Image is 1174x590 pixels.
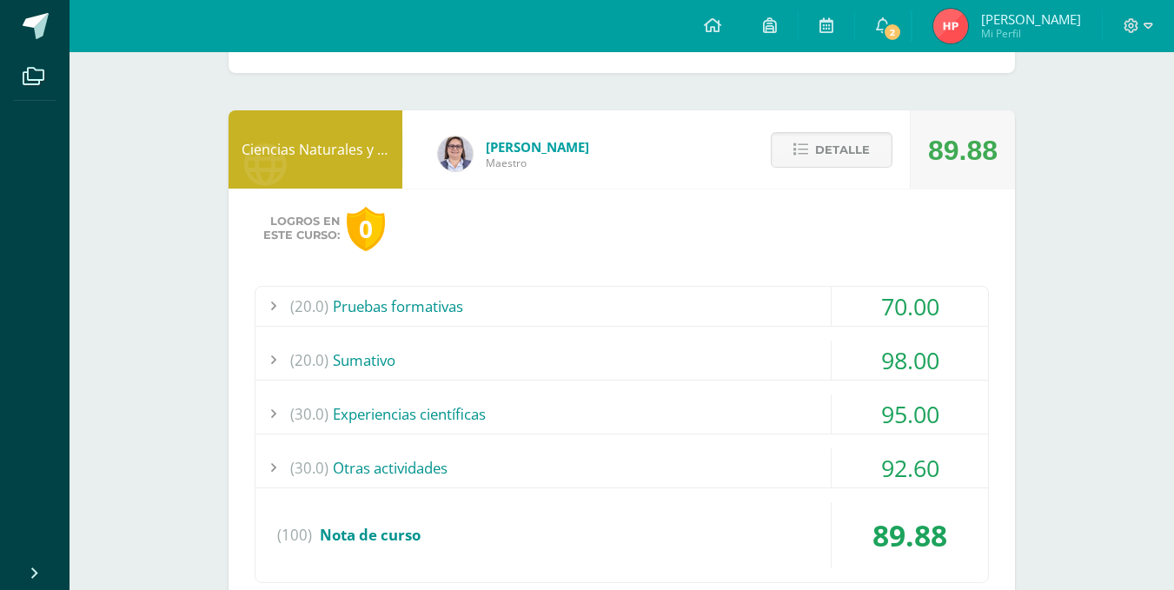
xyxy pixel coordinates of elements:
[320,525,421,545] span: Nota de curso
[981,10,1081,28] span: [PERSON_NAME]
[486,156,589,170] span: Maestro
[832,394,988,434] div: 95.00
[981,26,1081,41] span: Mi Perfil
[815,134,870,166] span: Detalle
[832,502,988,568] div: 89.88
[928,111,998,189] div: 89.88
[290,341,328,380] span: (20.0)
[832,341,988,380] div: 98.00
[263,215,340,242] span: Logros en este curso:
[229,110,402,189] div: Ciencias Naturales y Tecnología
[486,138,589,156] span: [PERSON_NAME]
[290,394,328,434] span: (30.0)
[255,341,988,380] div: Sumativo
[255,394,988,434] div: Experiencias científicas
[883,23,902,42] span: 2
[255,448,988,487] div: Otras actividades
[832,287,988,326] div: 70.00
[771,132,892,168] button: Detalle
[347,207,385,251] div: 0
[438,136,473,171] img: 9965b537b5d2c2f990f2a6b21be499be.png
[290,287,328,326] span: (20.0)
[290,448,328,487] span: (30.0)
[255,287,988,326] div: Pruebas formativas
[933,9,968,43] img: a697319b084dfd62632075d0f119f758.png
[277,502,312,568] span: (100)
[832,448,988,487] div: 92.60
